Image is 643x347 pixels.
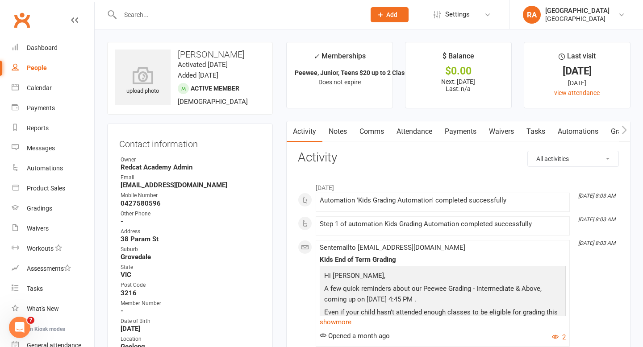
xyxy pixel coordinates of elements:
strong: Redcat Academy Admin [121,163,261,171]
strong: [DATE] [121,325,261,333]
a: Comms [353,121,390,142]
div: Memberships [313,50,366,67]
a: Tasks [520,121,551,142]
div: [DATE] [532,66,622,76]
div: Gradings [27,205,52,212]
a: view attendance [554,89,600,96]
a: Assessments [12,259,94,279]
li: [DATE] [298,178,619,193]
button: 2 [552,332,566,343]
div: Step 1 of automation Kids Grading Automation completed successfully [320,220,566,228]
strong: 38 Param St [121,235,261,243]
h3: Activity [298,151,619,165]
input: Search... [117,8,359,21]
span: Settings [445,4,470,25]
i: [DATE] 8:03 AM [578,240,615,246]
div: Post Code [121,281,261,289]
div: Reports [27,124,49,132]
strong: Grovedale [121,253,261,261]
span: Opened a month ago [320,332,390,340]
a: Messages [12,138,94,158]
a: show more [320,316,566,328]
strong: Peewee, Junior, Teens $20 up to 2 Classes [295,69,414,76]
div: State [121,263,261,272]
div: Tasks [27,285,43,292]
div: Assessments [27,265,71,272]
iframe: Intercom live chat [9,317,30,338]
div: Workouts [27,245,54,252]
div: upload photo [115,66,171,96]
i: [DATE] 8:03 AM [578,216,615,223]
div: RA [523,6,541,24]
strong: [EMAIL_ADDRESS][DOMAIN_NAME] [121,181,261,189]
div: Calendar [27,84,52,91]
a: Reports [12,118,94,138]
div: Product Sales [27,185,65,192]
a: Automations [551,121,605,142]
div: Suburb [121,245,261,254]
div: Location [121,335,261,343]
p: Hi [PERSON_NAME], [322,270,564,283]
h3: [PERSON_NAME] [115,50,265,59]
time: Activated [DATE] [178,61,228,69]
div: Owner [121,156,261,164]
div: Member Number [121,299,261,308]
span: Does not expire [318,78,361,86]
a: Notes [322,121,353,142]
div: $ Balance [443,50,474,66]
div: Last visit [559,50,596,66]
a: What's New [12,299,94,319]
span: 7 [27,317,34,324]
strong: - [121,307,261,315]
div: Automation 'Kids Grading Automation' completed successfully [320,197,566,204]
time: Added [DATE] [178,71,218,79]
div: People [27,64,47,71]
a: Tasks [12,279,94,299]
div: [GEOGRAPHIC_DATA] [545,15,610,23]
div: Automations [27,165,63,172]
a: Payments [438,121,483,142]
button: Add [371,7,409,22]
a: Clubworx [11,9,33,31]
a: Automations [12,158,94,178]
strong: 3216 [121,289,261,297]
a: Product Sales [12,178,94,198]
div: Waivers [27,225,49,232]
div: $0.00 [413,66,503,76]
a: Attendance [390,121,438,142]
a: Calendar [12,78,94,98]
a: Workouts [12,239,94,259]
div: Payments [27,104,55,112]
div: [GEOGRAPHIC_DATA] [545,7,610,15]
a: Gradings [12,198,94,219]
p: A few quick reminders about our Peewee Grading - Intermediate & Above, coming up on [DATE] 4:45 PM . [322,283,564,307]
div: [DATE] [532,78,622,88]
strong: VIC [121,271,261,279]
span: Active member [191,85,239,92]
strong: - [121,217,261,225]
div: Other Phone [121,210,261,218]
div: Messages [27,145,55,152]
a: Dashboard [12,38,94,58]
i: [DATE] 8:03 AM [578,193,615,199]
i: ✓ [313,52,319,61]
div: Dashboard [27,44,58,51]
span: Sent email to [EMAIL_ADDRESS][DOMAIN_NAME] [320,244,465,252]
a: Waivers [483,121,520,142]
div: What's New [27,305,59,312]
p: Next: [DATE] Last: n/a [413,78,503,92]
a: Activity [287,121,322,142]
a: People [12,58,94,78]
span: Add [386,11,397,18]
a: Payments [12,98,94,118]
div: Address [121,227,261,236]
div: Date of Birth [121,317,261,326]
h3: Contact information [119,136,261,149]
strong: 0427580596 [121,199,261,207]
a: Waivers [12,219,94,239]
span: [DEMOGRAPHIC_DATA] [178,98,248,106]
div: Kids End of Term Grading [320,256,566,264]
div: Mobile Number [121,191,261,200]
div: Email [121,173,261,182]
